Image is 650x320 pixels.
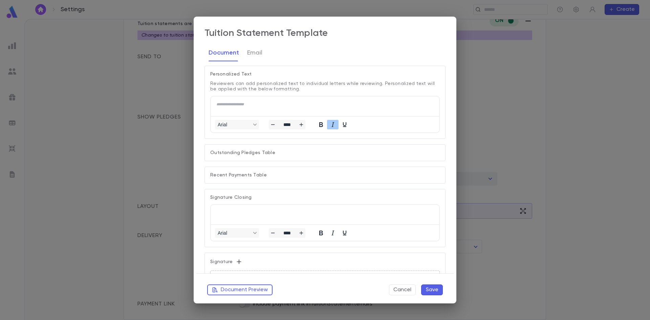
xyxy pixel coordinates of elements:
[327,228,339,238] button: Italic
[215,228,259,238] button: Fonts Arial
[204,27,328,39] div: Tuition Statement Template
[269,120,277,129] button: Decrease font size
[211,205,439,225] iframe: Rich Text Area
[269,228,277,238] button: Decrease font size
[210,150,440,155] p: Outstanding Pledges Table
[210,71,440,77] p: Personalized Text
[218,230,251,236] span: Arial
[421,284,443,295] button: Save
[247,44,262,61] button: Email
[207,284,273,295] button: Document Preview
[339,120,350,129] button: Underline
[327,120,339,129] button: Italic
[315,228,327,238] button: Bold
[215,120,259,129] button: Fonts Arial
[211,97,439,116] iframe: Rich Text Area
[210,195,440,200] p: Signature Closing
[218,122,251,127] span: Arial
[339,228,350,238] button: Underline
[389,284,416,295] button: Cancel
[210,77,440,92] p: Reviewers can add personalized text to individual letters while reviewing. Personalized text will...
[210,258,440,265] p: Signature
[5,5,223,10] body: Rich Text Area. Press ALT-0 for help.
[315,120,327,129] button: Bold
[209,44,239,61] button: Document
[297,120,305,129] button: Increase font size
[297,228,305,238] button: Increase font size
[5,5,223,7] body: Rich Text Area. Press ALT-0 for help.
[210,172,440,178] p: Recent Payments Table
